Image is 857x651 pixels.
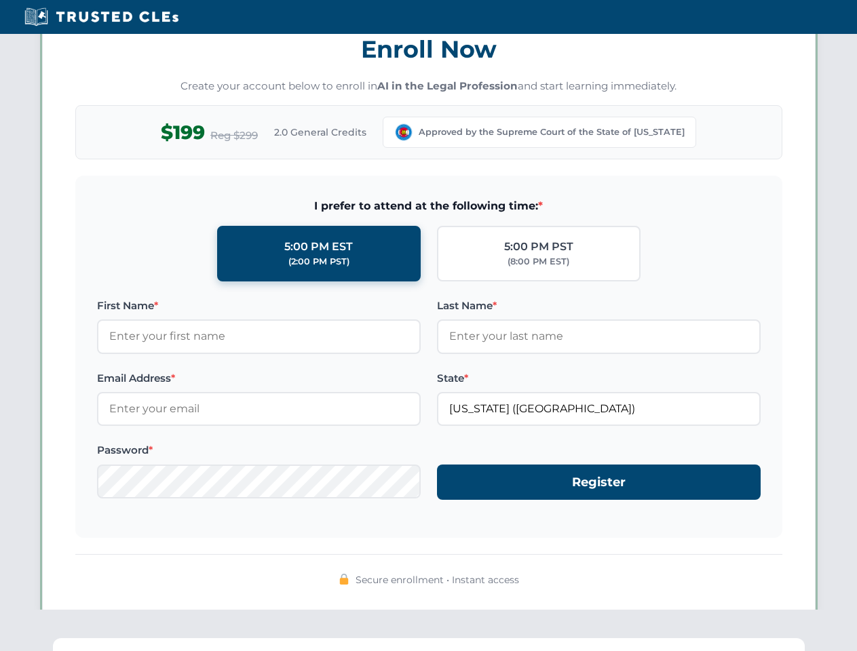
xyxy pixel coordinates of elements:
label: State [437,370,761,387]
span: 2.0 General Credits [274,125,366,140]
span: Approved by the Supreme Court of the State of [US_STATE] [419,125,685,139]
div: (2:00 PM PST) [288,255,349,269]
img: Trusted CLEs [20,7,183,27]
strong: AI in the Legal Profession [377,79,518,92]
label: Password [97,442,421,458]
img: 🔒 [339,574,349,585]
p: Create your account below to enroll in and start learning immediately. [75,79,782,94]
div: 5:00 PM PST [504,238,573,256]
input: Enter your last name [437,319,761,353]
input: Enter your first name [97,319,421,353]
span: I prefer to attend at the following time: [97,197,761,215]
h3: Enroll Now [75,28,782,71]
label: Last Name [437,298,761,314]
img: Colorado Supreme Court [394,123,413,142]
label: Email Address [97,370,421,387]
button: Register [437,465,761,500]
span: $199 [161,117,205,148]
div: (8:00 PM EST) [508,255,569,269]
input: Colorado (CO) [437,392,761,426]
span: Secure enrollment • Instant access [356,572,519,587]
span: Reg $299 [210,127,258,144]
div: 5:00 PM EST [284,238,353,256]
input: Enter your email [97,392,421,426]
label: First Name [97,298,421,314]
